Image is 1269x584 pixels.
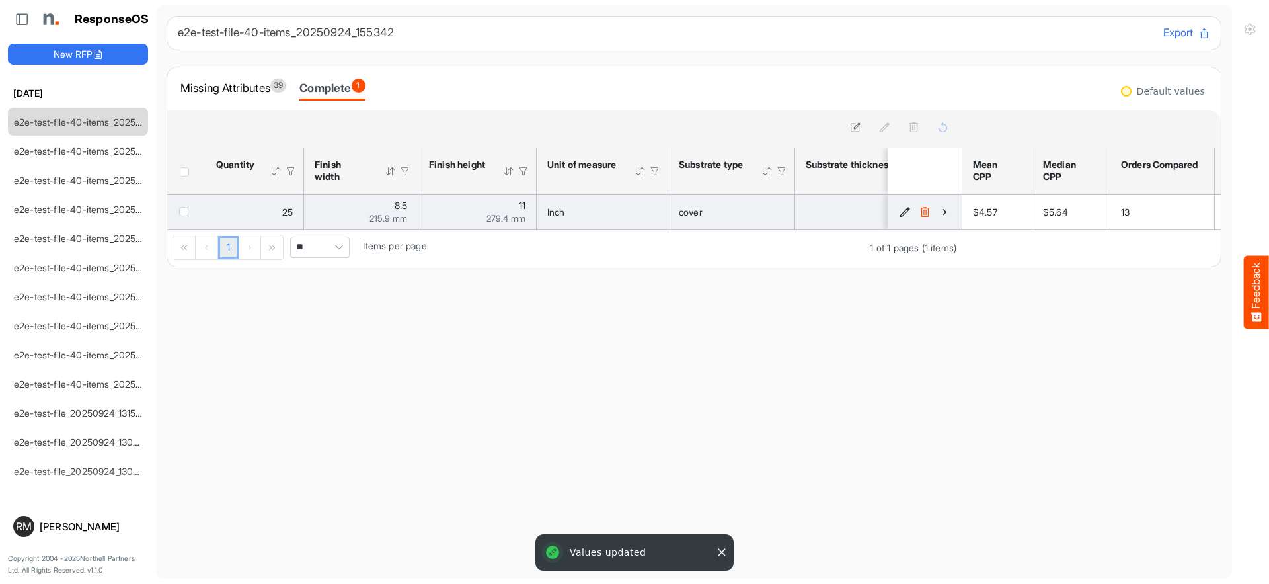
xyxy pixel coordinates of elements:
[218,236,239,260] a: Page 1 of 1 Pages
[8,44,148,65] button: New RFP
[216,159,253,171] div: Quantity
[173,235,196,259] div: Go to first page
[898,206,911,219] button: Edit
[1121,159,1200,171] div: Orders Compared
[282,206,293,218] span: 25
[399,165,411,177] div: Filter Icon
[36,6,63,32] img: Northell
[167,195,206,229] td: checkbox
[888,195,964,229] td: 351fb425-9a66-4bef-b69c-f2f5f2b27d07 is template cell Column Header
[167,230,962,267] div: Pager Container
[178,27,1153,38] h6: e2e-test-file-40-items_20250924_155342
[196,235,218,259] div: Go to previous page
[547,206,565,218] span: Inch
[14,146,194,157] a: e2e-test-file-40-items_20250924_154244
[239,235,261,259] div: Go to next page
[1137,87,1205,96] div: Default values
[547,159,617,171] div: Unit of measure
[1244,255,1269,329] button: Feedback
[206,195,304,229] td: 25 is template cell Column Header httpsnorthellcomontologiesmapping-rulesorderhasquantity
[668,195,795,229] td: cover is template cell Column Header httpsnorthellcomontologiesmapping-rulesmaterialhassubstratem...
[14,233,192,244] a: e2e-test-file-40-items_20250924_134702
[352,79,365,93] span: 1
[1121,206,1130,218] span: 13
[776,165,788,177] div: Filter Icon
[14,204,191,215] a: e2e-test-file-40-items_20250924_152927
[679,206,703,218] span: cover
[518,165,529,177] div: Filter Icon
[519,200,525,211] span: 11
[14,437,149,448] a: e2e-test-file_20250924_130935
[649,165,661,177] div: Filter Icon
[429,159,486,171] div: Finish height
[870,242,919,253] span: 1 of 1 pages
[973,206,997,218] span: $4.57
[75,13,149,26] h1: ResponseOS
[486,213,525,224] span: 279.4 mm
[14,262,193,273] a: e2e-test-file-40-items_20250924_133443
[16,521,32,532] span: RM
[261,235,283,259] div: Go to last page
[962,195,1032,229] td: $4.57 is template cell Column Header mean-cpp
[315,159,367,183] div: Finish width
[1163,24,1210,42] button: Export
[14,320,191,331] a: e2e-test-file-40-items_20250924_132227
[40,522,143,532] div: [PERSON_NAME]
[1032,195,1110,229] td: $5.64 is template cell Column Header median-cpp
[14,116,192,128] a: e2e-test-file-40-items_20250924_155342
[395,200,407,211] span: 8.5
[418,195,537,229] td: 11 is template cell Column Header httpsnorthellcomontologiesmapping-rulesmeasurementhasfinishsize...
[285,165,297,177] div: Filter Icon
[537,195,668,229] td: Inch is template cell Column Header httpsnorthellcomontologiesmapping-rulesmeasurementhasunitofme...
[922,242,956,253] span: (1 items)
[14,349,192,360] a: e2e-test-file-40-items_20250924_132033
[14,466,150,477] a: e2e-test-file_20250924_130824
[918,206,931,219] button: Delete
[538,537,731,568] div: Values updated
[8,86,148,101] h6: [DATE]
[795,195,991,229] td: 80 is template cell Column Header httpsnorthellcomontologiesmapping-rulesmaterialhasmaterialthick...
[806,159,941,171] div: Substrate thickness or weight
[180,79,286,97] div: Missing Attributes
[304,195,418,229] td: 8.5 is template cell Column Header httpsnorthellcomontologiesmapping-rulesmeasurementhasfinishsiz...
[290,237,350,258] span: Pagerdropdown
[1043,206,1068,218] span: $5.64
[14,407,147,419] a: e2e-test-file_20250924_131520
[1110,195,1215,229] td: 13 is template cell Column Header orders-compared
[363,240,426,251] span: Items per page
[973,159,1017,183] div: Mean CPP
[1043,159,1095,183] div: Median CPP
[14,378,190,390] a: e2e-test-file-40-items_20250924_131750
[299,79,365,97] div: Complete
[679,159,744,171] div: Substrate type
[167,148,206,194] th: Header checkbox
[938,206,951,219] button: View
[14,175,188,186] a: e2e-test-file-40-items_20250924_154112
[369,213,407,224] span: 215.9 mm
[715,546,728,559] button: Close
[14,291,192,302] a: e2e-test-file-40-items_20250924_132534
[8,553,148,576] p: Copyright 2004 - 2025 Northell Partners Ltd. All Rights Reserved. v 1.1.0
[270,79,286,93] span: 39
